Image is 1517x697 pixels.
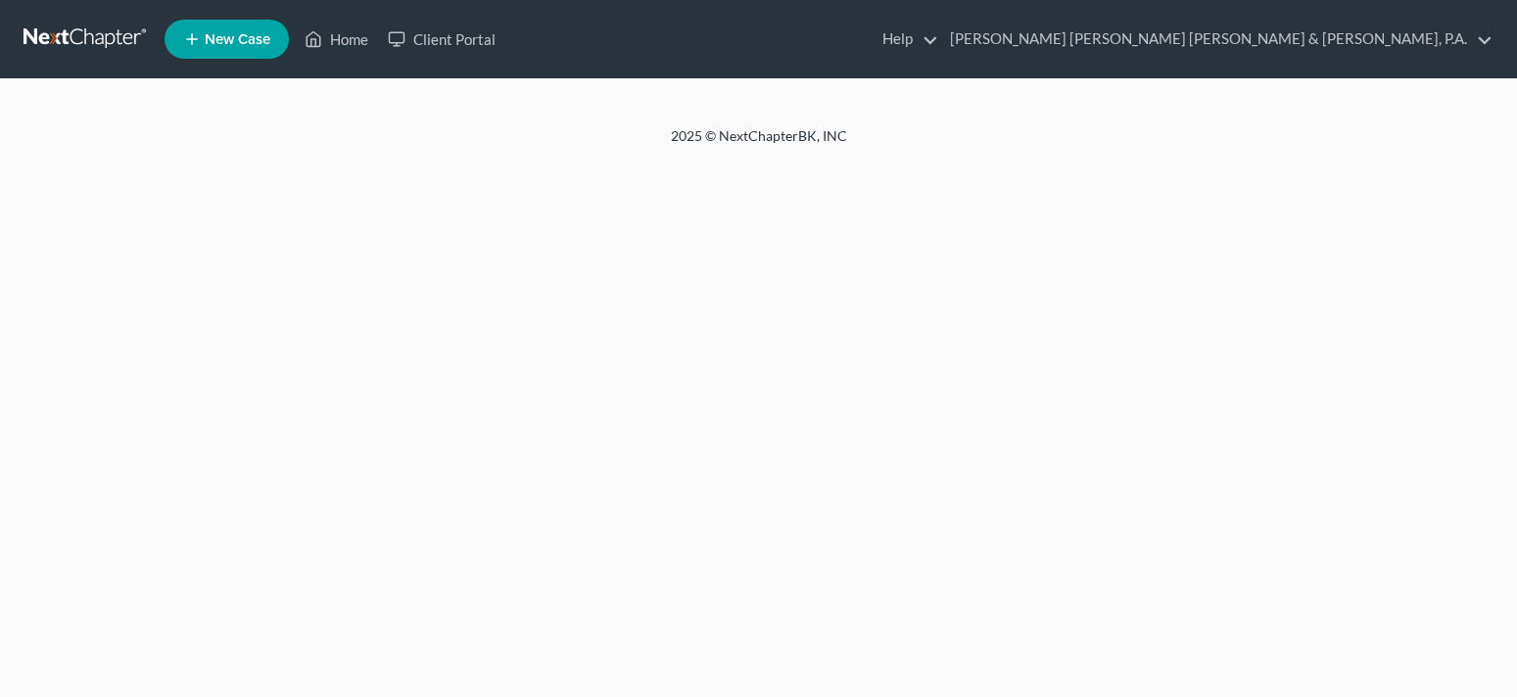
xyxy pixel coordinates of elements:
[295,22,378,57] a: Home
[873,22,938,57] a: Help
[201,126,1317,162] div: 2025 © NextChapterBK, INC
[165,20,289,59] new-legal-case-button: New Case
[378,22,505,57] a: Client Portal
[940,22,1493,57] a: [PERSON_NAME] [PERSON_NAME] [PERSON_NAME] & [PERSON_NAME], P.A.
